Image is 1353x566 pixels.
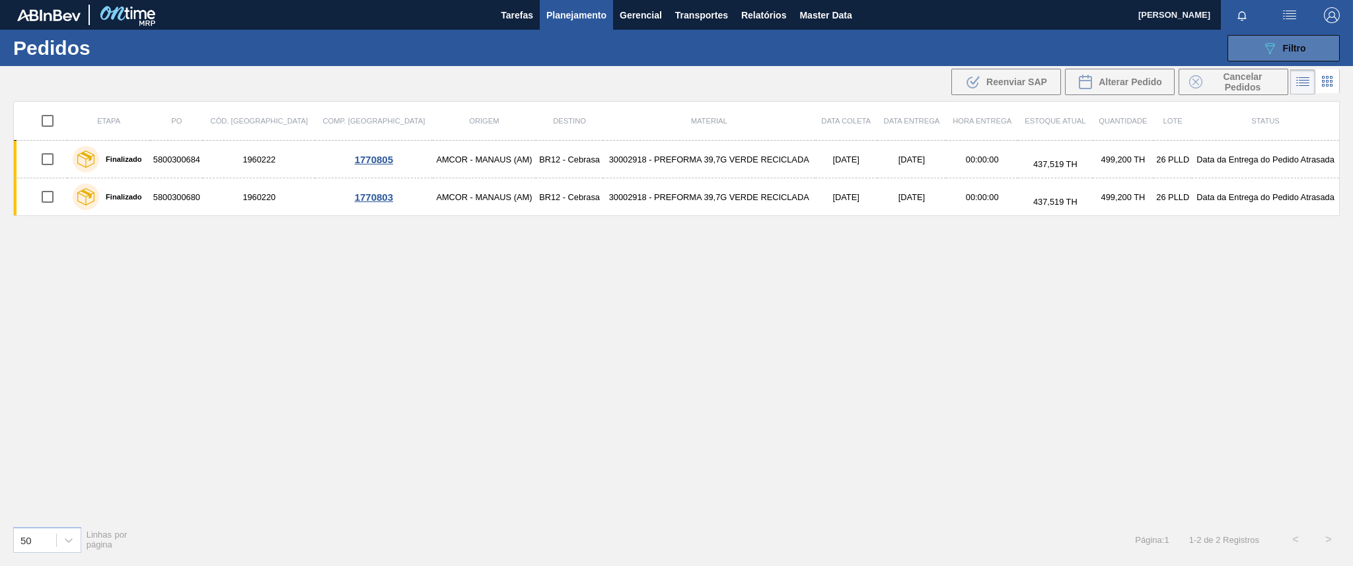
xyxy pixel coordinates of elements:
img: userActions [1282,7,1298,23]
td: 30002918 - PREFORMA 39,7G VERDE RECICLADA [603,178,815,216]
span: Destino [553,117,586,125]
span: Master Data [799,7,852,23]
span: Planejamento [546,7,606,23]
td: 499,200 TH [1093,178,1154,216]
button: < [1279,523,1312,556]
span: 437,519 TH [1033,159,1078,169]
div: Visão em Cards [1315,69,1340,94]
span: Cancelar Pedidos [1208,71,1278,92]
span: Origem [469,117,499,125]
span: PO [171,117,182,125]
td: 00:00:00 [946,141,1018,178]
label: Finalizado [99,155,142,163]
span: Data entrega [884,117,940,125]
img: TNhmsLtSVTkK8tSr43FrP2fwEKptu5GPRR3wAAAABJRU5ErkJggg== [17,9,81,21]
button: Cancelar Pedidos [1179,69,1288,95]
div: Visão em Lista [1290,69,1315,94]
span: Status [1251,117,1279,125]
span: Gerencial [620,7,662,23]
span: 437,519 TH [1033,197,1078,207]
td: 5800300680 [150,178,203,216]
span: Cód. [GEOGRAPHIC_DATA] [211,117,309,125]
span: Reenviar SAP [986,77,1047,87]
span: Etapa [97,117,120,125]
span: 1 - 2 de 2 Registros [1189,535,1259,545]
td: AMCOR - MANAUS (AM) [433,141,536,178]
span: Relatórios [741,7,786,23]
label: Finalizado [99,193,142,201]
span: Alterar Pedido [1099,77,1162,87]
button: Notificações [1221,6,1263,24]
span: Página : 1 [1135,535,1169,545]
td: AMCOR - MANAUS (AM) [433,178,536,216]
td: [DATE] [815,141,877,178]
td: BR12 - Cebrasa [536,141,603,178]
div: Alterar Pedido [1065,69,1175,95]
td: 1960220 [203,178,315,216]
span: Material [691,117,727,125]
td: 5800300684 [150,141,203,178]
td: [DATE] [877,178,947,216]
button: Filtro [1227,35,1340,61]
div: 1770805 [317,154,430,165]
div: 50 [20,534,32,546]
td: Data da Entrega do Pedido Atrasada [1192,178,1339,216]
td: [DATE] [815,178,877,216]
img: Logout [1324,7,1340,23]
span: Transportes [675,7,728,23]
span: Linhas por página [87,530,128,549]
td: 1960222 [203,141,315,178]
td: 26 PLLD [1153,141,1192,178]
button: > [1312,523,1345,556]
div: Cancelar Pedidos em Massa [1179,69,1288,95]
span: Hora Entrega [953,117,1011,125]
span: Data coleta [821,117,871,125]
span: Lote [1163,117,1183,125]
td: Data da Entrega do Pedido Atrasada [1192,141,1339,178]
span: Filtro [1283,43,1306,53]
div: Reenviar SAP [951,69,1061,95]
span: Tarefas [501,7,533,23]
td: 00:00:00 [946,178,1018,216]
a: Finalizado58003006841960222AMCOR - MANAUS (AM)BR12 - Cebrasa30002918 - PREFORMA 39,7G VERDE RECIC... [14,141,1340,178]
td: BR12 - Cebrasa [536,178,603,216]
span: Estoque atual [1025,117,1085,125]
a: Finalizado58003006801960220AMCOR - MANAUS (AM)BR12 - Cebrasa30002918 - PREFORMA 39,7G VERDE RECIC... [14,178,1340,216]
td: [DATE] [877,141,947,178]
span: Quantidade [1099,117,1147,125]
td: 499,200 TH [1093,141,1154,178]
h1: Pedidos [13,40,213,55]
span: Comp. [GEOGRAPHIC_DATA] [322,117,425,125]
div: 1770803 [317,192,430,203]
td: 30002918 - PREFORMA 39,7G VERDE RECICLADA [603,141,815,178]
td: 26 PLLD [1153,178,1192,216]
